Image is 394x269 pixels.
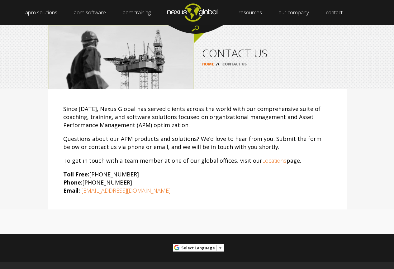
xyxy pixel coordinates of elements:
[262,157,287,164] a: Locations
[82,187,170,194] a: [EMAIL_ADDRESS][DOMAIN_NAME]
[63,135,331,151] p: Questions about our APM products and solutions? We’d love to hear from you. Submit the form below...
[63,156,331,165] p: To get in touch with a team member at one of our global offices, visit our page.
[63,187,80,194] strong: Email:
[181,245,215,251] span: Select Language
[216,245,217,251] span: ​
[214,61,221,67] span: //
[202,48,339,59] h1: CONTACT US
[63,171,89,178] strong: Toll Free:
[63,179,83,186] strong: Phone:
[202,61,214,67] a: HOME
[63,170,331,195] p: [PHONE_NUMBER] [PHONE_NUMBER]
[181,243,222,253] a: Select Language​
[218,245,222,251] span: ▼
[63,105,331,129] p: Since [DATE], Nexus Global has served clients across the world with our comprehensive suite of co...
